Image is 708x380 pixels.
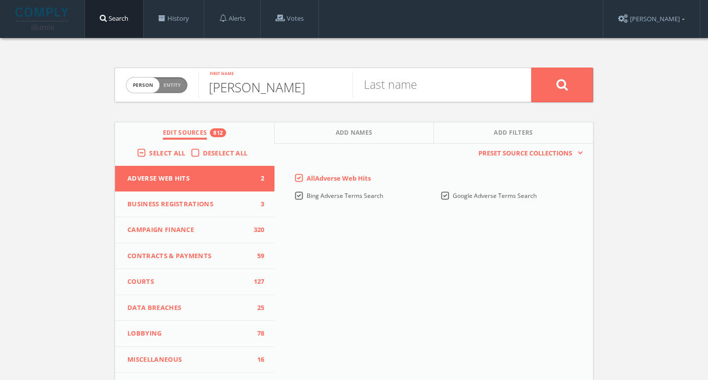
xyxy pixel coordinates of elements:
span: Add Filters [494,128,533,140]
span: Edit Sources [163,128,207,140]
span: person [126,77,159,93]
span: Business Registrations [127,199,250,209]
button: Edit Sources812 [115,122,275,144]
span: Data Breaches [127,303,250,313]
button: Add Names [275,122,434,144]
span: 3 [250,199,265,209]
span: Adverse Web Hits [127,174,250,184]
div: 812 [210,128,226,137]
button: Adverse Web Hits2 [115,166,275,191]
button: Contracts & Payments59 [115,243,275,269]
span: Preset Source Collections [473,149,577,158]
button: Lobbying78 [115,321,275,347]
span: 78 [250,329,265,339]
button: Business Registrations3 [115,191,275,218]
button: Courts127 [115,269,275,295]
span: All Adverse Web Hits [307,174,371,183]
span: Google Adverse Terms Search [453,191,537,200]
span: Courts [127,277,250,287]
span: 25 [250,303,265,313]
span: Add Names [336,128,373,140]
button: Add Filters [434,122,593,144]
span: 59 [250,251,265,261]
span: 16 [250,355,265,365]
span: Contracts & Payments [127,251,250,261]
span: 320 [250,225,265,235]
span: 127 [250,277,265,287]
button: Data Breaches25 [115,295,275,321]
img: illumis [15,7,71,30]
span: Select All [149,149,185,157]
span: Entity [163,81,181,89]
span: Deselect All [203,149,248,157]
button: Campaign Finance320 [115,217,275,243]
span: 2 [250,174,265,184]
span: Lobbying [127,329,250,339]
button: Preset Source Collections [473,149,583,158]
span: Campaign Finance [127,225,250,235]
button: Miscellaneous16 [115,347,275,373]
span: Miscellaneous [127,355,250,365]
span: Bing Adverse Terms Search [307,191,383,200]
